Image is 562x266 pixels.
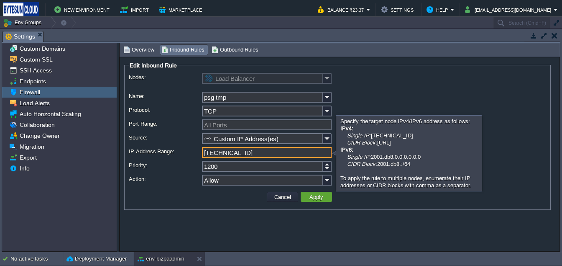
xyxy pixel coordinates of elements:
li: 2001:db8:0:0:0:0:0:0 [340,153,478,160]
a: Migration [18,143,46,150]
li: [URL] [340,139,478,146]
button: Deployment Manager [66,255,127,263]
button: Marketplace [159,5,204,15]
button: New Environment [54,5,112,15]
button: Import [120,5,151,15]
button: Env Groups [3,17,44,28]
button: Cancel [272,193,294,201]
a: Endpoints [18,77,47,85]
button: Balance ₹23.37 [318,5,366,15]
button: env-bizpaadmin [138,255,184,263]
li: [TECHNICAL_ID] [340,132,478,139]
a: Auto Horizontal Scaling [18,110,82,118]
label: Nodes: [129,73,201,82]
label: Priority: [129,161,201,170]
i: Single IP: [347,132,371,139]
b: IPv6: [340,147,353,153]
button: Help [427,5,450,15]
a: Load Alerts [18,99,51,107]
button: Apply [307,193,326,201]
a: SSH Access [18,67,53,74]
a: Collaboration [18,121,56,129]
div: Specify the target node IPv4/IPv6 address as follows: To apply the rule to multiple nodes, enumer... [338,116,480,190]
label: Action: [129,175,201,183]
label: Source: [129,133,201,142]
a: Export [18,154,38,161]
a: Info [18,165,31,172]
label: IP Address Range: [129,147,201,156]
a: Firewall [18,88,41,96]
span: Overview [123,45,154,54]
li: 2001:db8::/64 [340,160,478,168]
i: Single IP: [347,154,371,160]
label: Name: [129,92,201,101]
span: Settings [5,31,35,42]
a: Custom SSL [18,56,54,63]
a: Change Owner [18,132,61,139]
b: IPv4: [340,125,353,132]
span: Outbound Rules [212,45,259,54]
div: No active tasks [10,252,63,266]
button: Settings [381,5,416,15]
i: CIDR Block: [347,161,377,167]
label: Protocol: [129,106,201,114]
span: Inbound Rules [161,45,204,54]
span: Edit Inbound Rule [130,62,177,69]
i: CIDR Block: [347,139,377,146]
button: [EMAIL_ADDRESS][DOMAIN_NAME] [465,5,554,15]
label: Port Range: [129,119,201,128]
img: Bytesun Cloud [3,2,39,17]
a: Custom Domains [18,45,66,52]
